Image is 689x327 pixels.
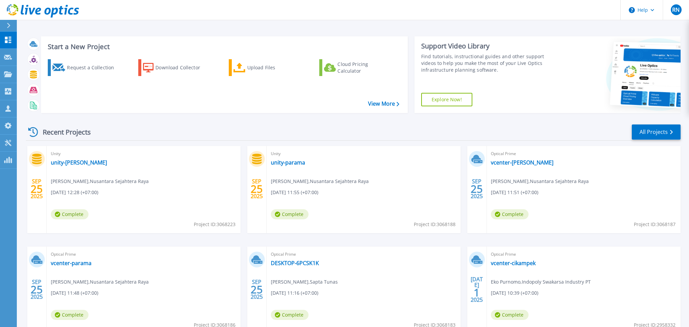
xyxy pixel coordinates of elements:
[51,189,98,196] span: [DATE] 12:28 (+07:00)
[491,178,589,185] span: [PERSON_NAME] , Nusantara Sejahtera Raya
[421,93,472,106] a: Explore Now!
[491,189,538,196] span: [DATE] 11:51 (+07:00)
[271,289,318,297] span: [DATE] 11:16 (+07:00)
[470,177,483,201] div: SEP 2025
[194,221,235,228] span: Project ID: 3068223
[48,59,123,76] a: Request a Collection
[491,159,553,166] a: vcenter-[PERSON_NAME]
[271,310,309,320] span: Complete
[250,277,263,302] div: SEP 2025
[634,221,676,228] span: Project ID: 3068187
[31,287,43,292] span: 25
[251,287,263,292] span: 25
[414,221,456,228] span: Project ID: 3068188
[491,150,677,157] span: Optical Prime
[51,178,149,185] span: [PERSON_NAME] , Nusantara Sejahtera Raya
[271,178,369,185] span: [PERSON_NAME] , Nusantara Sejahtera Raya
[491,278,591,286] span: Eko Purnomo , Indopoly Swakarsa Industry PT
[51,310,88,320] span: Complete
[368,101,399,107] a: View More
[229,59,304,76] a: Upload Files
[31,186,43,192] span: 25
[474,290,480,295] span: 1
[421,53,557,73] div: Find tutorials, instructional guides and other support videos to help you make the most of your L...
[250,177,263,201] div: SEP 2025
[67,61,121,74] div: Request a Collection
[632,124,681,140] a: All Projects
[51,251,237,258] span: Optical Prime
[421,42,557,50] div: Support Video Library
[271,278,338,286] span: [PERSON_NAME] , Sapta Tunas
[271,159,305,166] a: unity-parama
[247,61,301,74] div: Upload Files
[491,310,529,320] span: Complete
[271,260,319,266] a: DESKTOP-6PCSK1K
[271,209,309,219] span: Complete
[319,59,394,76] a: Cloud Pricing Calculator
[471,186,483,192] span: 25
[271,251,457,258] span: Optical Prime
[251,186,263,192] span: 25
[26,124,100,140] div: Recent Projects
[51,289,98,297] span: [DATE] 11:48 (+07:00)
[491,260,536,266] a: vcenter-cikampek
[51,209,88,219] span: Complete
[491,251,677,258] span: Optical Prime
[30,177,43,201] div: SEP 2025
[48,43,399,50] h3: Start a New Project
[491,289,538,297] span: [DATE] 10:39 (+07:00)
[337,61,391,74] div: Cloud Pricing Calculator
[30,277,43,302] div: SEP 2025
[672,7,680,12] span: RN
[491,209,529,219] span: Complete
[51,260,92,266] a: vcenter-parama
[51,150,237,157] span: Unity
[155,61,209,74] div: Download Collector
[51,278,149,286] span: [PERSON_NAME] , Nusantara Sejahtera Raya
[51,159,107,166] a: unity-[PERSON_NAME]
[470,277,483,302] div: [DATE] 2025
[271,150,457,157] span: Unity
[138,59,213,76] a: Download Collector
[271,189,318,196] span: [DATE] 11:55 (+07:00)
